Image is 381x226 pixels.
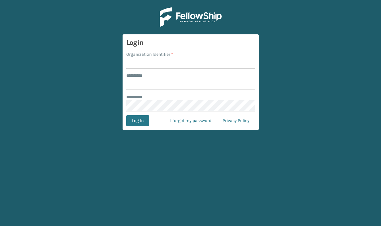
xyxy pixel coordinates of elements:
a: I forgot my password [165,115,217,126]
label: Organization Identifier [126,51,173,58]
button: Log In [126,115,149,126]
img: Logo [160,7,222,27]
a: Privacy Policy [217,115,255,126]
h3: Login [126,38,255,47]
